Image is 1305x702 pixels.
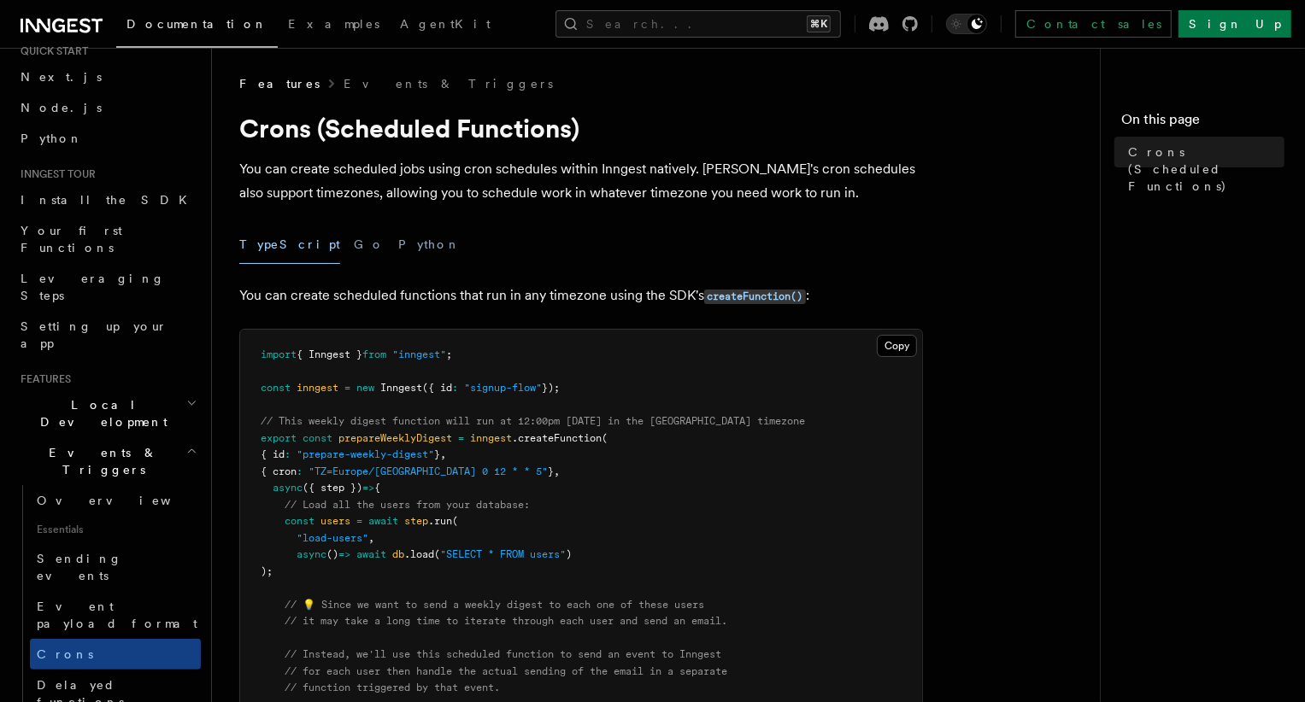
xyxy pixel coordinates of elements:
span: , [368,532,374,544]
a: Leveraging Steps [14,263,201,311]
span: step [404,515,428,527]
span: "signup-flow" [464,382,542,394]
a: Overview [30,485,201,516]
span: "inngest" [392,348,446,360]
span: inngest [297,382,338,394]
span: ({ id [422,382,452,394]
span: const [303,432,332,444]
span: Sending events [37,552,122,582]
span: .run [428,515,452,527]
span: : [297,465,303,477]
span: Crons (Scheduled Functions) [1128,143,1284,195]
span: "prepare-weekly-digest" [297,448,434,460]
span: }); [542,382,560,394]
span: : [452,382,458,394]
span: const [261,382,291,394]
span: Features [14,372,71,386]
span: Event payload format [37,600,197,630]
span: => [362,482,374,494]
a: Python [14,123,201,154]
span: { Inngest } [297,348,362,360]
a: Your first Functions [14,215,201,263]
span: export [261,432,297,444]
span: async [273,482,303,494]
span: // Load all the users from your database: [285,499,530,511]
span: ; [446,348,452,360]
span: "SELECT * FROM users" [440,548,566,560]
a: Next.js [14,61,201,92]
span: Local Development [14,396,186,430]
span: ) [566,548,572,560]
button: TypeScript [239,225,340,264]
a: AgentKit [390,5,501,46]
a: Install the SDK [14,184,201,215]
button: Python [398,225,461,264]
button: Events & Triggers [14,437,201,485]
span: Examples [288,17,379,31]
a: Crons [30,639,201,670]
span: { cron [261,465,297,477]
span: { [374,482,380,494]
span: , [554,465,560,477]
span: Python [21,132,83,145]
a: Event payload format [30,591,201,639]
h4: On this page [1121,109,1284,137]
span: .load [404,548,434,560]
span: ( [602,432,608,444]
span: Node.js [21,101,102,114]
kbd: ⌘K [807,15,831,32]
a: Documentation [116,5,278,48]
span: // for each user then handle the actual sending of the email in a separate [285,665,727,677]
span: from [362,348,386,360]
button: Local Development [14,389,201,437]
span: AgentKit [400,17,491,31]
button: Search...⌘K [556,10,841,38]
span: db [392,548,404,560]
span: => [338,548,350,560]
span: // Instead, we'll use this scheduled function to send an event to Inngest [285,648,721,660]
button: Go [354,225,385,264]
span: Essentials [30,516,201,543]
span: Events & Triggers [14,444,186,478]
span: Features [239,75,320,92]
span: = [356,515,362,527]
span: // 💡 Since we want to send a weekly digest to each one of these users [285,599,704,611]
a: Crons (Scheduled Functions) [1121,137,1284,202]
span: Documentation [126,17,267,31]
a: Contact sales [1015,10,1172,38]
p: You can create scheduled jobs using cron schedules within Inngest natively. [PERSON_NAME]'s cron ... [239,157,923,205]
span: "TZ=Europe/[GEOGRAPHIC_DATA] 0 12 * * 5" [309,465,548,477]
span: ( [452,515,458,527]
a: createFunction() [704,287,806,303]
span: , [440,448,446,460]
span: { id [261,448,285,460]
span: : [285,448,291,460]
span: () [326,548,338,560]
a: Sign Up [1179,10,1291,38]
a: Events & Triggers [344,75,553,92]
span: const [285,515,314,527]
span: inngest [470,432,512,444]
span: } [548,465,554,477]
span: prepareWeeklyDigest [338,432,452,444]
code: createFunction() [704,290,806,304]
span: new [356,382,374,394]
span: Leveraging Steps [21,272,165,302]
span: async [297,548,326,560]
span: Next.js [21,70,102,84]
a: Examples [278,5,390,46]
p: You can create scheduled functions that run in any timezone using the SDK's : [239,284,923,308]
span: Inngest [380,382,422,394]
span: = [344,382,350,394]
span: Crons [37,647,93,661]
span: Your first Functions [21,224,122,254]
a: Sending events [30,543,201,591]
button: Toggle dark mode [946,14,987,34]
span: ); [261,565,273,577]
h1: Crons (Scheduled Functions) [239,113,923,143]
span: = [458,432,464,444]
span: ({ step }) [303,482,362,494]
span: "load-users" [297,532,368,544]
span: // function triggered by that event. [285,682,500,693]
span: ( [434,548,440,560]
